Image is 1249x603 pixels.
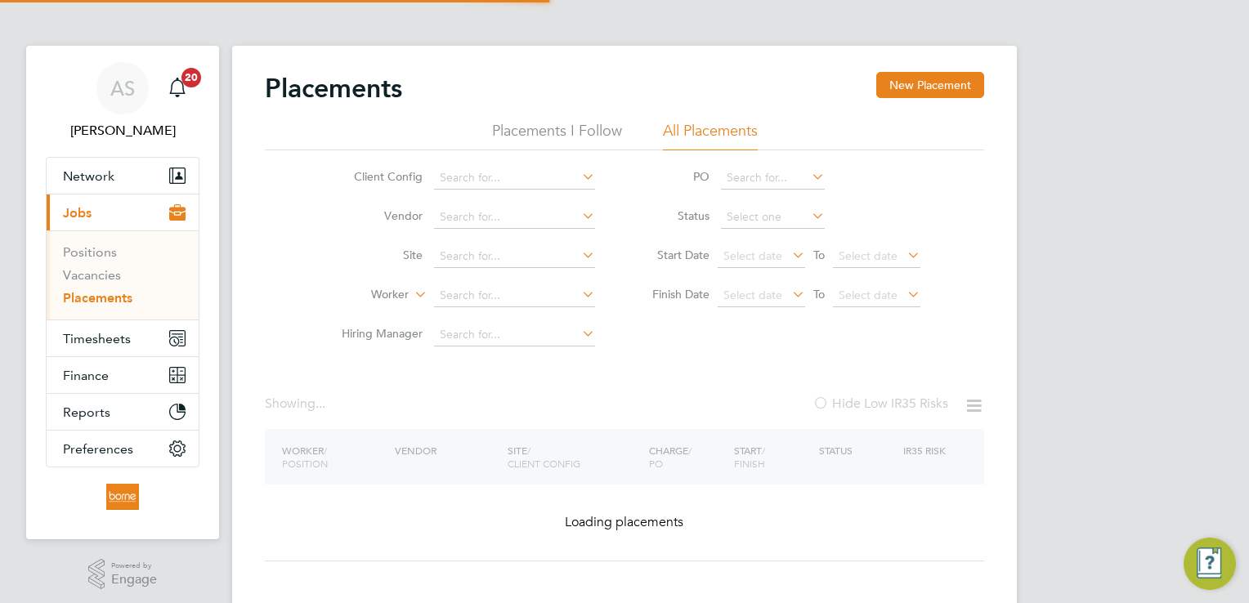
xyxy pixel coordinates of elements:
li: Placements I Follow [492,121,622,150]
input: Search for... [434,206,595,229]
a: Positions [63,244,117,260]
a: Vacancies [63,267,121,283]
input: Search for... [434,284,595,307]
span: Andrew Stevensen [46,121,199,141]
span: Finance [63,368,109,383]
label: Worker [315,287,409,303]
span: To [808,284,830,305]
label: Client Config [329,169,423,184]
input: Select one [721,206,825,229]
span: Select date [723,288,782,302]
a: AS[PERSON_NAME] [46,62,199,141]
h2: Placements [265,72,402,105]
span: Select date [839,248,898,263]
label: Hiring Manager [329,326,423,341]
a: Go to home page [46,484,199,510]
label: Start Date [636,248,710,262]
li: All Placements [663,121,758,150]
div: Jobs [47,230,199,319]
button: Reports [47,394,199,430]
button: Jobs [47,194,199,230]
label: PO [636,169,710,184]
div: Showing [265,395,329,413]
a: Placements [63,290,132,306]
span: 20 [181,68,201,87]
input: Search for... [434,167,595,190]
button: New Placement [876,72,984,98]
button: Engage Resource Center [1184,538,1236,590]
label: Site [329,248,423,262]
button: Preferences [47,431,199,467]
span: Powered by [111,559,157,573]
span: ... [316,395,325,412]
a: Powered byEngage [88,559,158,590]
a: 20 [161,62,194,114]
span: AS [110,78,135,99]
label: Finish Date [636,287,710,301]
span: To [808,244,830,266]
button: Timesheets [47,320,199,356]
input: Search for... [434,324,595,346]
img: borneltd-logo-retina.png [106,484,138,510]
label: Hide Low IR35 Risks [813,395,948,412]
span: Network [63,168,114,184]
span: Select date [723,248,782,263]
button: Finance [47,357,199,393]
span: Timesheets [63,331,131,346]
nav: Main navigation [26,46,219,539]
span: Engage [111,573,157,587]
span: Select date [839,288,898,302]
span: Jobs [63,205,92,221]
span: Preferences [63,441,133,457]
span: Reports [63,404,110,420]
input: Search for... [434,245,595,268]
label: Status [636,208,710,223]
label: Vendor [329,208,423,223]
button: Network [47,158,199,194]
input: Search for... [721,167,825,190]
